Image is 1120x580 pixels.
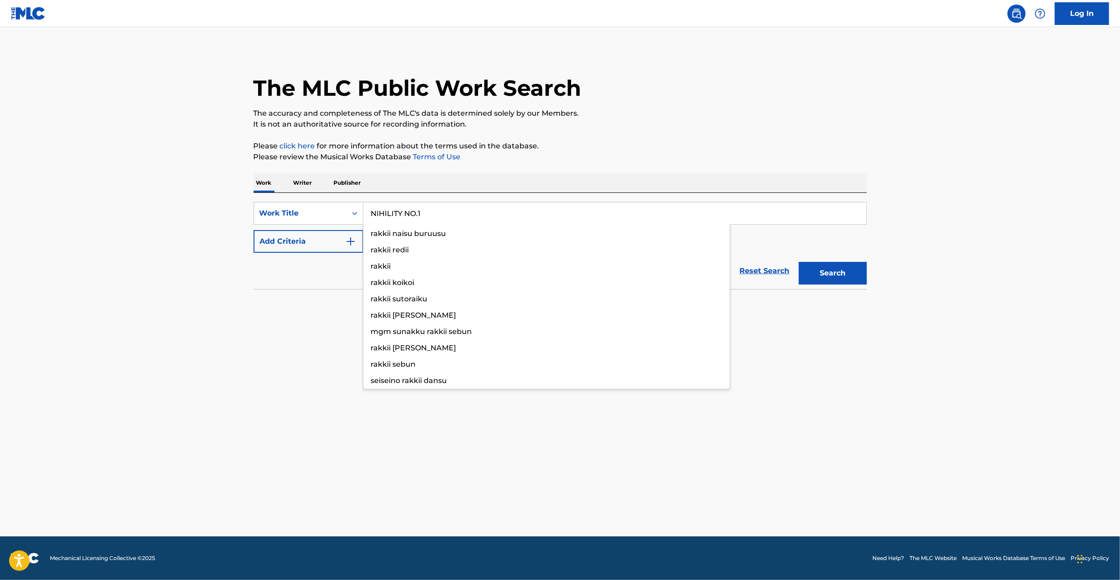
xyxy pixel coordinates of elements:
[291,173,315,192] p: Writer
[254,74,582,102] h1: The MLC Public Work Search
[371,360,416,369] span: rakkii sebun
[1035,8,1046,19] img: help
[254,230,363,253] button: Add Criteria
[799,262,867,285] button: Search
[1055,2,1109,25] a: Log In
[254,108,867,119] p: The accuracy and completeness of The MLC's data is determined solely by our Members.
[1011,8,1022,19] img: search
[331,173,364,192] p: Publisher
[735,261,794,281] a: Reset Search
[371,229,446,238] span: rakkii naisu buruusu
[254,173,274,192] p: Work
[910,554,957,562] a: The MLC Website
[11,7,46,20] img: MLC Logo
[371,344,456,352] span: rakkii [PERSON_NAME]
[411,152,461,161] a: Terms of Use
[280,142,315,150] a: click here
[962,554,1065,562] a: Musical Works Database Terms of Use
[371,278,415,287] span: rakkii koikoi
[371,295,428,303] span: rakkii sutoraiku
[371,262,391,270] span: rakkii
[254,141,867,152] p: Please for more information about the terms used in the database.
[371,246,409,254] span: rakkii redii
[259,208,341,219] div: Work Title
[254,152,867,162] p: Please review the Musical Works Database
[371,327,472,336] span: mgm sunakku rakkii sebun
[371,311,456,319] span: rakkii [PERSON_NAME]
[1031,5,1049,23] div: Help
[872,554,904,562] a: Need Help?
[254,119,867,130] p: It is not an authoritative source for recording information.
[1008,5,1026,23] a: Public Search
[11,553,39,564] img: logo
[1071,554,1109,562] a: Privacy Policy
[345,236,356,247] img: 9d2ae6d4665cec9f34b9.svg
[254,202,867,289] form: Search Form
[1075,536,1120,580] iframe: Chat Widget
[1077,546,1083,573] div: Drag
[371,376,447,385] span: seiseino rakkii dansu
[50,554,155,562] span: Mechanical Licensing Collective © 2025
